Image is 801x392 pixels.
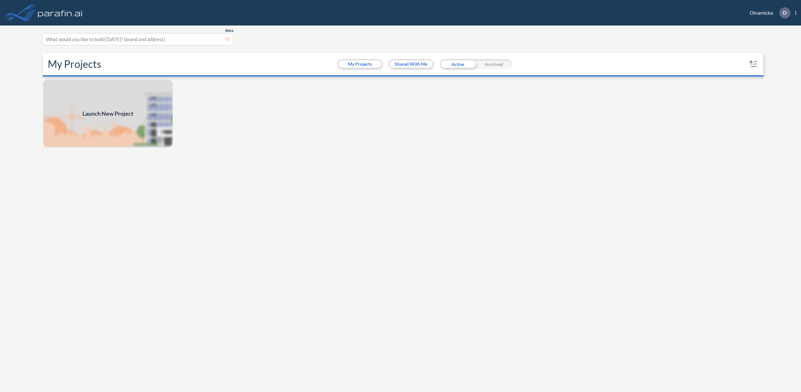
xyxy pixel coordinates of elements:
[440,59,476,69] div: Active
[48,58,101,70] h2: My Projects
[37,6,84,19] img: logo
[390,60,433,68] button: Shared With Me
[338,60,381,68] button: My Projects
[82,109,133,118] span: Launch New Project
[748,59,758,69] button: sort
[43,79,173,148] img: add
[740,7,796,18] div: Dinamicka
[43,79,173,148] a: Launch New Project
[225,28,233,33] span: Beta
[476,59,512,69] div: Archived
[783,10,787,16] p: D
